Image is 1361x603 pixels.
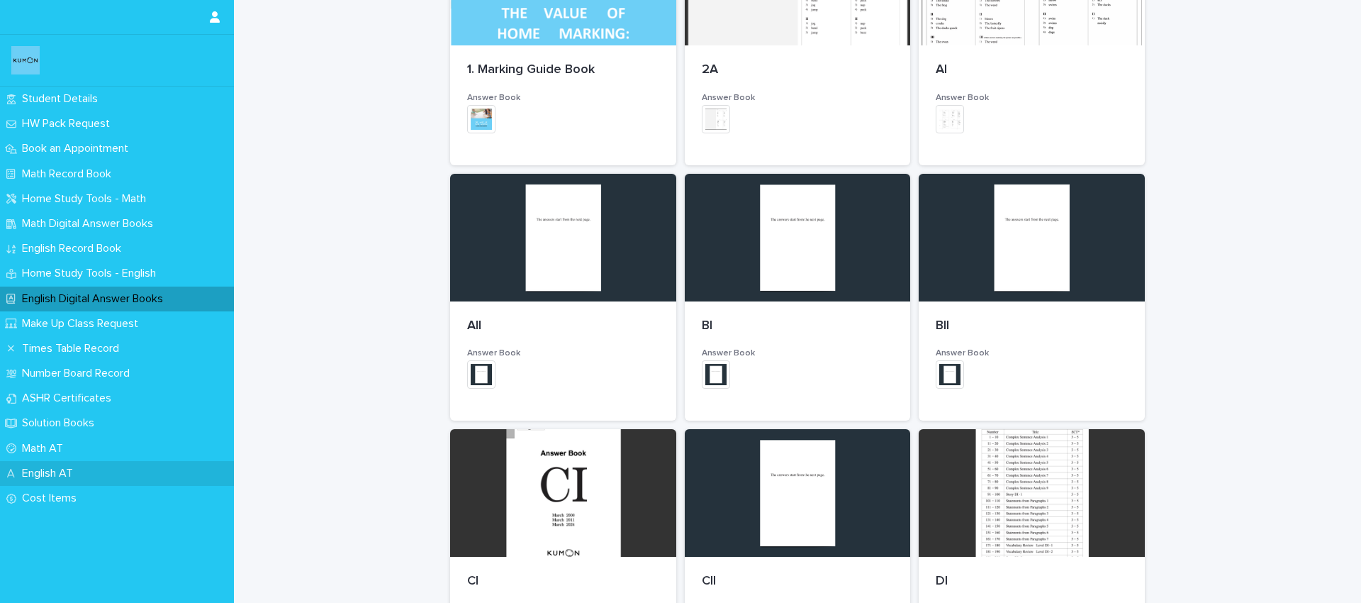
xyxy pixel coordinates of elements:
p: AII [467,319,659,334]
p: Book an Appointment [16,142,140,155]
h3: Answer Book [936,348,1128,359]
p: DI [936,574,1128,590]
p: 2A [702,62,894,78]
h3: Answer Book [467,92,659,104]
h3: Answer Book [467,348,659,359]
p: Math AT [16,442,74,455]
p: Home Study Tools - Math [16,192,157,206]
p: BI [702,319,894,334]
p: Math Digital Answer Books [16,217,164,231]
a: BIIAnswer Book [919,174,1145,421]
p: English AT [16,467,84,480]
p: Home Study Tools - English [16,267,167,280]
p: CII [702,574,894,590]
p: English Digital Answer Books [16,292,174,306]
p: 1. Marking Guide Book [467,62,659,78]
h3: Answer Book [702,348,894,359]
p: Student Details [16,92,109,106]
p: ASHR Certificates [16,392,123,405]
p: Math Record Book [16,167,123,181]
p: Make Up Class Request [16,317,150,331]
p: HW Pack Request [16,117,121,131]
p: AI [936,62,1128,78]
p: Times Table Record [16,342,130,355]
a: BIAnswer Book [685,174,911,421]
h3: Answer Book [702,92,894,104]
h3: Answer Book [936,92,1128,104]
p: Number Board Record [16,367,141,380]
p: Cost Items [16,492,88,505]
a: AIIAnswer Book [450,174,676,421]
p: CI [467,574,659,590]
p: Solution Books [16,416,106,430]
img: o6XkwfS7S2qhyeB9lxyF [11,46,40,74]
p: BII [936,319,1128,334]
p: English Record Book [16,242,133,255]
